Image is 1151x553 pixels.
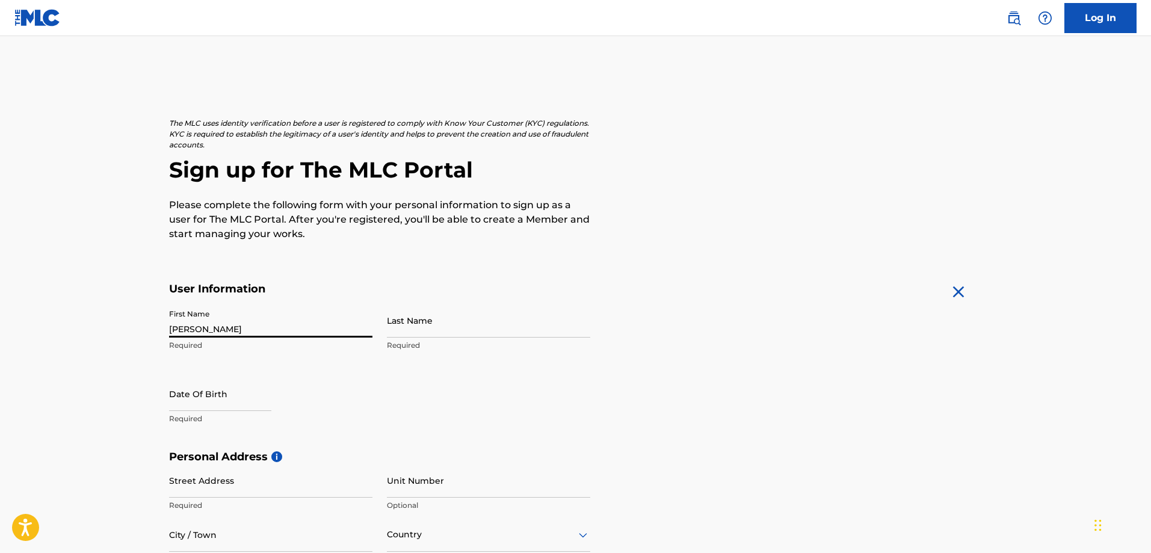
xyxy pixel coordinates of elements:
a: Public Search [1002,6,1026,30]
p: The MLC uses identity verification before a user is registered to comply with Know Your Customer ... [169,118,590,150]
p: Optional [387,500,590,511]
div: Help [1033,6,1057,30]
p: Required [387,340,590,351]
p: Required [169,340,372,351]
img: help [1038,11,1052,25]
img: close [949,282,968,301]
p: Required [169,500,372,511]
p: Please complete the following form with your personal information to sign up as a user for The ML... [169,198,590,241]
iframe: Chat Widget [1091,495,1151,553]
h5: Personal Address [169,450,983,464]
h2: Sign up for The MLC Portal [169,156,983,184]
h5: User Information [169,282,590,296]
div: Drag [1094,507,1102,543]
img: MLC Logo [14,9,61,26]
img: search [1007,11,1021,25]
span: i [271,451,282,462]
p: Required [169,413,372,424]
a: Log In [1064,3,1137,33]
